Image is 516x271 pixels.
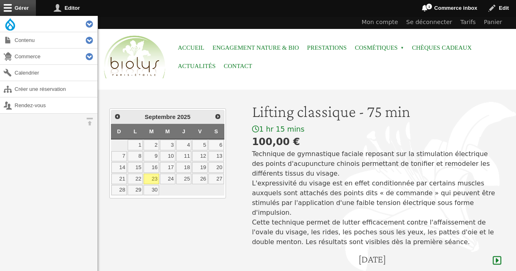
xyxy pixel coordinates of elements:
span: Jeudi [182,128,185,134]
a: 17 [160,162,175,173]
a: 4 [176,140,192,150]
a: Tarifs [456,16,480,29]
span: Suivant [215,113,221,120]
a: 20 [208,162,224,173]
a: Précédent [112,111,123,122]
a: 2 [144,140,159,150]
div: 1 hr 15 mins [252,125,501,134]
a: 29 [128,185,143,196]
span: Dimanche [117,128,121,134]
a: 11 [176,151,192,162]
a: 6 [208,140,224,150]
a: 25 [176,174,192,184]
a: 15 [128,162,143,173]
h4: [DATE] [359,253,386,265]
a: 10 [160,151,175,162]
a: 1 [128,140,143,150]
span: Cosmétiques [355,39,404,57]
a: Suivant [212,111,223,122]
a: 8 [128,151,143,162]
span: Mercredi [165,128,170,134]
div: 100,00 € [252,134,501,149]
span: 1 [426,3,432,10]
header: Entête du site [98,16,516,86]
a: 5 [192,140,208,150]
span: Lundi [133,128,137,134]
a: 30 [144,185,159,196]
a: Engagement Nature & Bio [213,39,299,57]
a: Mon compte [358,16,402,29]
a: 21 [111,174,127,184]
a: 26 [192,174,208,184]
a: 9 [144,151,159,162]
a: Se déconnecter [402,16,456,29]
span: Précédent [114,113,121,120]
a: Contact [224,57,252,75]
span: 2025 [177,114,190,120]
button: Orientation horizontale [82,114,97,130]
a: Panier [480,16,506,29]
span: Vendredi [198,128,202,134]
a: 7 [111,151,127,162]
a: 13 [208,151,224,162]
a: 3 [160,140,175,150]
a: Prestations [307,39,347,57]
a: 14 [111,162,127,173]
a: 12 [192,151,208,162]
a: Accueil [178,39,204,57]
a: 19 [192,162,208,173]
a: 22 [128,174,143,184]
img: Accueil [102,34,167,81]
span: Septembre [145,114,176,120]
a: 24 [160,174,175,184]
span: Samedi [215,128,218,134]
a: 16 [144,162,159,173]
a: 18 [176,162,192,173]
a: 27 [208,174,224,184]
a: Actualités [178,57,216,75]
a: Chèques cadeaux [412,39,472,57]
h1: Lifting classique - 75 min [252,102,501,121]
span: Mardi [149,128,154,134]
a: 28 [111,185,127,196]
p: Technique de gymnastique faciale reposant sur la stimulation électrique des points d'acupuncture ... [252,149,501,247]
a: 23 [144,174,159,184]
span: » [401,46,404,50]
